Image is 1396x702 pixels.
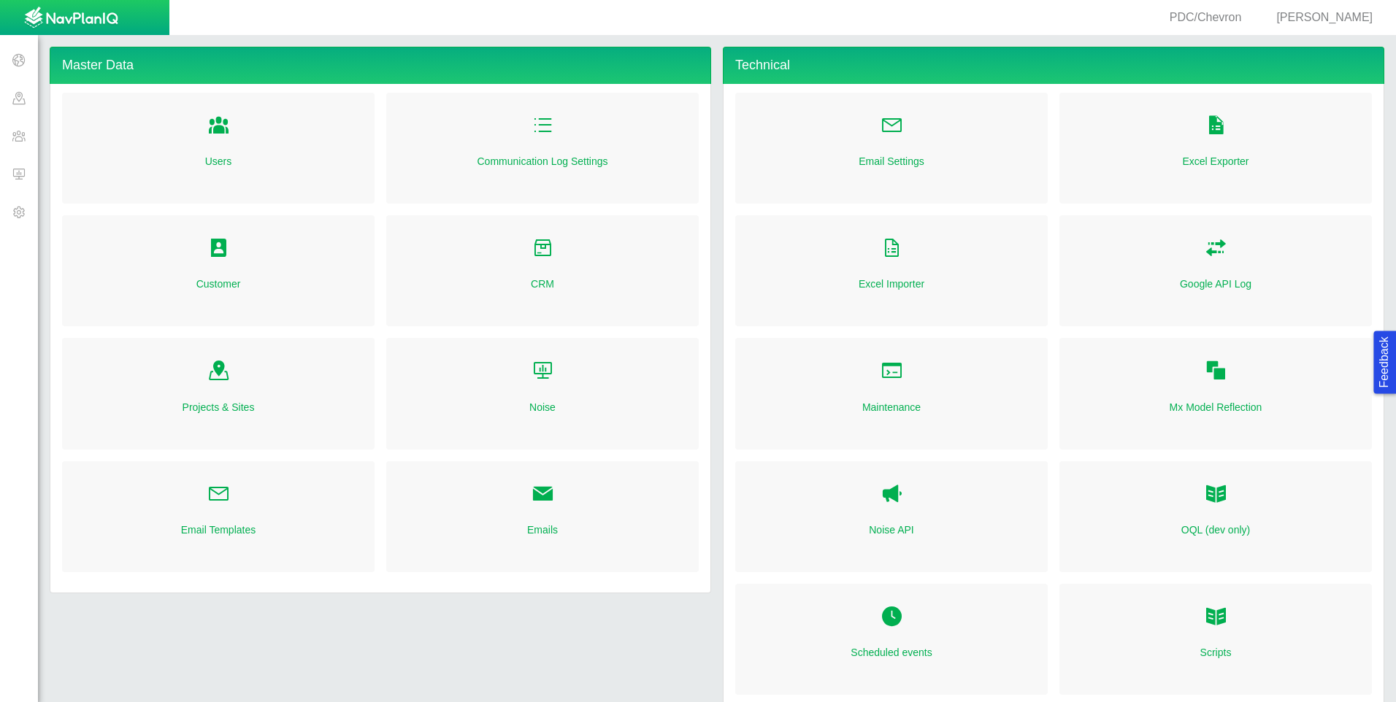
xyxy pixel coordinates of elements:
a: Folder Open Icon [1205,355,1227,387]
div: Folder Open Icon Noise [386,338,699,449]
div: Folder Open Icon Mx Model Reflection [1059,338,1372,449]
a: Folder Open Icon [207,233,230,265]
a: Maintenance [862,400,921,414]
button: Feedback [1373,331,1396,393]
a: Folder Open Icon [532,479,554,511]
a: CRM [531,277,554,291]
a: Scripts [1200,645,1232,660]
a: Mx Model Reflection [1170,400,1262,414]
a: Users [205,154,232,169]
a: Email Settings [859,154,924,169]
div: Folder Open Icon Google API Log [1059,215,1372,326]
div: Folder Open Icon Maintenance [735,338,1048,449]
a: Projects & Sites [183,400,255,414]
div: Folder Open Icon Emails [386,461,699,572]
a: Folder Open Icon [881,355,903,387]
a: Folder Open Icon [532,355,554,387]
div: [PERSON_NAME] [1259,9,1378,26]
a: Noise API [869,522,913,537]
a: Folder Open Icon [532,110,554,142]
h4: Technical [723,47,1384,84]
a: Folder Open Icon [532,233,554,265]
div: Folder Open Icon Users [62,93,375,204]
a: OQL [1205,479,1227,511]
a: Communication Log Settings [478,154,608,169]
div: Noise API Noise API [735,461,1048,572]
span: [PERSON_NAME] [1276,11,1373,23]
a: Folder Open Icon [1205,233,1227,265]
a: Folder Open Icon [881,601,903,633]
div: Folder Open Icon Customer [62,215,375,326]
div: Folder Open Icon Scheduled events [735,584,1048,695]
a: Folder Open Icon [207,110,230,142]
div: OQL OQL (dev only) [1059,461,1372,572]
a: Scheduled events [851,645,932,660]
div: Folder Open Icon Email Templates [62,461,375,572]
div: Folder Open Icon CRM [386,215,699,326]
span: PDC/Chevron [1170,11,1242,23]
h4: Master Data [50,47,711,84]
a: OQL (dev only) [1181,522,1250,537]
img: UrbanGroupSolutionsTheme$USG_Images$logo.png [24,7,118,30]
a: Excel Exporter [1182,154,1249,169]
a: Folder Open Icon [1205,110,1227,142]
div: Folder Open Icon Projects & Sites [62,338,375,449]
div: Folder Open Icon Email Settings [735,93,1048,204]
a: Excel Importer [859,277,924,291]
div: Folder Open Icon Communication Log Settings [386,93,699,204]
div: Folder Open Icon Excel Importer [735,215,1048,326]
a: Emails [527,522,558,537]
a: Folder Open Icon [207,479,230,511]
a: Folder Open Icon [207,355,230,387]
div: Folder Open Icon Scripts [1059,584,1372,695]
a: Email Templates [181,522,256,537]
div: Folder Open Icon Excel Exporter [1059,93,1372,204]
a: Folder Open Icon [881,110,903,142]
a: Google API Log [1180,277,1251,291]
a: Folder Open Icon [881,233,903,265]
a: Customer [196,277,241,291]
a: Noise API [881,479,903,511]
a: Noise [529,400,556,414]
a: Folder Open Icon [1205,601,1227,633]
